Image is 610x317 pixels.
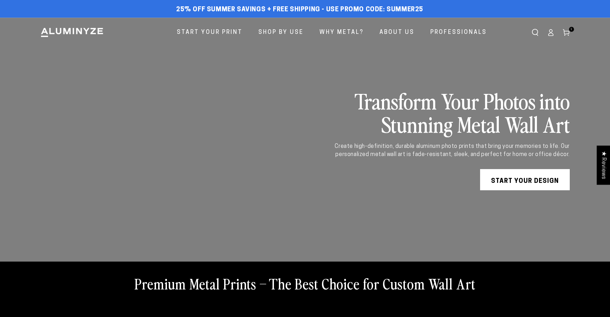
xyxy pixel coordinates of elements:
[319,28,364,38] span: Why Metal?
[313,89,570,136] h2: Transform Your Photos into Stunning Metal Wall Art
[172,23,248,42] a: Start Your Print
[374,23,420,42] a: About Us
[176,6,423,14] span: 25% off Summer Savings + Free Shipping - Use Promo Code: SUMMER25
[430,28,487,38] span: Professionals
[379,28,414,38] span: About Us
[480,169,570,190] a: START YOUR DESIGN
[425,23,492,42] a: Professionals
[313,143,570,158] div: Create high-definition, durable aluminum photo prints that bring your memories to life. Our perso...
[570,27,573,32] span: 1
[527,25,543,40] summary: Search our site
[253,23,309,42] a: Shop By Use
[134,274,476,293] h2: Premium Metal Prints – The Best Choice for Custom Wall Art
[258,28,304,38] span: Shop By Use
[597,145,610,185] div: Click to open Judge.me floating reviews tab
[314,23,369,42] a: Why Metal?
[177,28,243,38] span: Start Your Print
[40,27,104,38] img: Aluminyze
